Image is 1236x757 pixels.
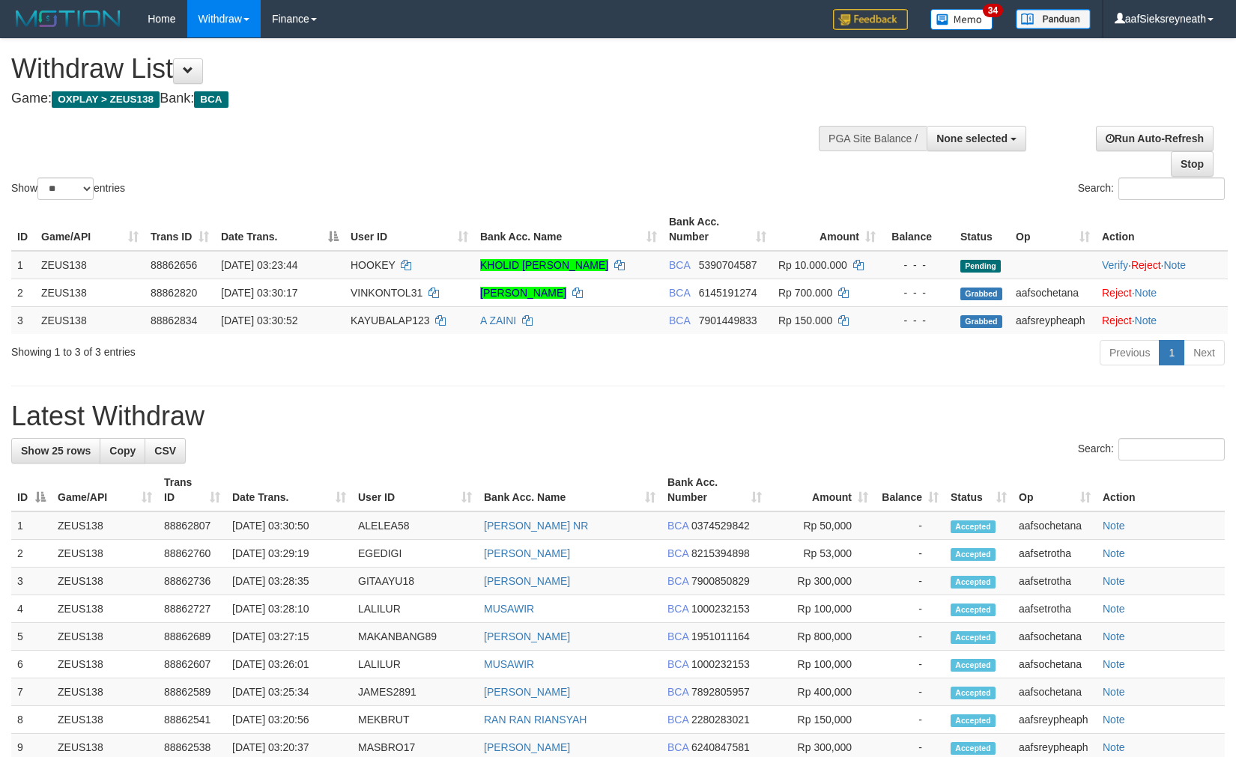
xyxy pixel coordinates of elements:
a: [PERSON_NAME] [484,741,570,753]
span: Copy 1000232153 to clipboard [691,603,750,615]
span: None selected [936,133,1008,145]
span: HOOKEY [351,259,396,271]
td: aafsreypheaph [1013,706,1097,734]
td: - [874,678,945,706]
a: Previous [1100,340,1160,365]
span: BCA [194,91,228,108]
th: Action [1096,208,1228,251]
th: Game/API: activate to sort column ascending [52,469,158,511]
td: 88862607 [158,651,226,678]
td: 88862760 [158,540,226,568]
td: ZEUS138 [52,623,158,651]
span: BCA [669,287,690,299]
th: Trans ID: activate to sort column ascending [145,208,215,251]
h1: Latest Withdraw [11,401,1225,431]
a: Reject [1131,259,1161,271]
span: 88862656 [151,259,197,271]
th: Amount: activate to sort column ascending [768,469,874,511]
td: GITAAYU18 [352,568,478,595]
td: 3 [11,306,35,334]
h4: Game: Bank: [11,91,809,106]
span: Pending [960,260,1001,273]
td: - [874,651,945,678]
td: - [874,568,945,595]
span: BCA [667,686,688,698]
td: 2 [11,540,52,568]
th: Trans ID: activate to sort column ascending [158,469,226,511]
td: aafsetrotha [1013,540,1097,568]
a: Note [1103,575,1125,587]
td: ZEUS138 [52,511,158,540]
span: BCA [667,603,688,615]
a: Next [1184,340,1225,365]
img: MOTION_logo.png [11,7,125,30]
th: Date Trans.: activate to sort column descending [215,208,345,251]
a: Note [1103,686,1125,698]
th: Bank Acc. Number: activate to sort column ascending [663,208,772,251]
td: 6 [11,651,52,678]
span: Rp 150.000 [778,314,832,326]
th: ID [11,208,35,251]
td: aafsetrotha [1013,568,1097,595]
div: PGA Site Balance / [819,126,927,151]
a: Reject [1102,287,1132,299]
td: ZEUS138 [35,251,145,279]
th: Bank Acc. Name: activate to sort column ascending [474,208,663,251]
td: Rp 50,000 [768,511,874,540]
td: 88862807 [158,511,226,540]
span: BCA [669,259,690,271]
th: Balance: activate to sort column ascending [874,469,945,511]
span: KAYUBALAP123 [351,314,430,326]
span: Copy [109,445,136,457]
td: Rp 53,000 [768,540,874,568]
span: Accepted [951,520,996,533]
span: [DATE] 03:23:44 [221,259,297,271]
a: Note [1103,658,1125,670]
span: Copy 7892805957 to clipboard [691,686,750,698]
td: Rp 800,000 [768,623,874,651]
span: Grabbed [960,288,1002,300]
span: Show 25 rows [21,445,91,457]
span: Copy 5390704587 to clipboard [699,259,757,271]
th: Bank Acc. Number: activate to sort column ascending [661,469,768,511]
input: Search: [1118,177,1225,200]
a: KHOLID [PERSON_NAME] [480,259,608,271]
span: Accepted [951,548,996,561]
button: None selected [927,126,1026,151]
td: 3 [11,568,52,595]
th: Amount: activate to sort column ascending [772,208,882,251]
span: Copy 7900850829 to clipboard [691,575,750,587]
span: 88862834 [151,314,197,326]
span: BCA [667,741,688,753]
div: - - - [888,313,948,328]
td: 8 [11,706,52,734]
td: Rp 300,000 [768,568,874,595]
span: BCA [667,520,688,532]
th: ID: activate to sort column descending [11,469,52,511]
span: Accepted [951,604,996,616]
td: - [874,623,945,651]
span: Copy 6145191274 to clipboard [699,287,757,299]
th: Date Trans.: activate to sort column ascending [226,469,352,511]
label: Show entries [11,177,125,200]
a: Note [1103,520,1125,532]
span: Accepted [951,714,996,727]
td: Rp 150,000 [768,706,874,734]
span: BCA [667,658,688,670]
span: Accepted [951,576,996,589]
div: - - - [888,285,948,300]
a: [PERSON_NAME] NR [484,520,588,532]
td: · · [1096,251,1228,279]
td: 88862589 [158,678,226,706]
img: panduan.png [1016,9,1091,29]
td: 88862689 [158,623,226,651]
label: Search: [1078,438,1225,460]
img: Feedback.jpg [833,9,908,30]
td: ZEUS138 [52,540,158,568]
td: ZEUS138 [52,706,158,734]
td: 88862736 [158,568,226,595]
span: Accepted [951,742,996,755]
a: Note [1163,259,1186,271]
td: aafsetrotha [1013,595,1097,623]
span: Copy 7901449833 to clipboard [699,314,757,326]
